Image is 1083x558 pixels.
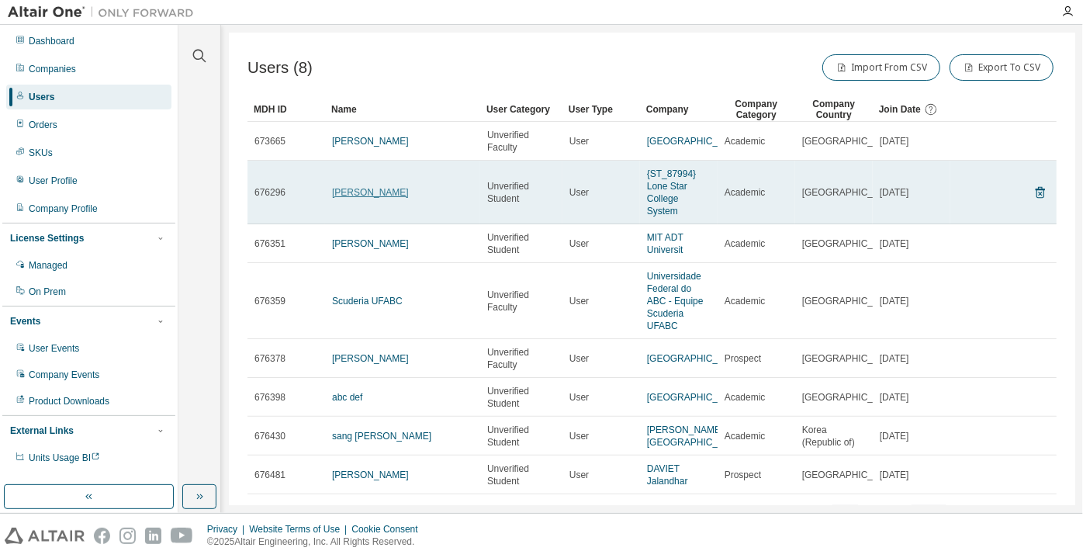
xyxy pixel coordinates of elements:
[647,168,696,217] a: {ST_87994} Lone Star College System
[29,175,78,187] div: User Profile
[487,289,555,314] span: Unverified Faculty
[764,505,860,525] span: Items per page
[29,395,109,407] div: Product Downloads
[332,470,409,480] a: [PERSON_NAME]
[487,463,555,487] span: Unverified Student
[29,286,66,298] div: On Prem
[725,135,766,147] span: Academic
[332,431,431,442] a: sang [PERSON_NAME]
[10,315,40,328] div: Events
[29,369,99,381] div: Company Events
[725,391,766,404] span: Academic
[171,528,193,544] img: youtube.svg
[647,271,704,331] a: Universidade Federal do ABC - Equipe Scuderia UFABC
[822,54,940,81] button: Import From CSV
[647,392,744,403] a: [GEOGRAPHIC_DATA]
[487,180,555,205] span: Unverified Student
[724,97,789,122] div: Company Category
[802,352,899,365] span: [GEOGRAPHIC_DATA]
[29,147,53,159] div: SKUs
[254,391,285,404] span: 676398
[880,430,909,442] span: [DATE]
[487,129,555,154] span: Unverified Faculty
[569,237,589,250] span: User
[487,346,555,371] span: Unverified Faculty
[119,528,136,544] img: instagram.svg
[29,63,76,75] div: Companies
[332,353,409,364] a: [PERSON_NAME]
[10,425,74,437] div: External Links
[10,232,84,244] div: License Settings
[647,136,744,147] a: [GEOGRAPHIC_DATA]
[569,186,589,199] span: User
[94,528,110,544] img: facebook.svg
[332,238,409,249] a: [PERSON_NAME]
[725,295,766,307] span: Academic
[29,203,98,215] div: Company Profile
[880,186,909,199] span: [DATE]
[802,424,866,449] span: Korea (Republic of)
[647,463,688,487] a: DAVIET Jalandhar
[874,505,947,525] span: Page n.
[5,528,85,544] img: altair_logo.svg
[725,430,766,442] span: Academic
[254,186,285,199] span: 676296
[569,430,589,442] span: User
[254,430,285,442] span: 676430
[29,91,54,103] div: Users
[802,295,899,307] span: [GEOGRAPHIC_DATA]
[486,97,556,122] div: User Category
[646,97,711,122] div: Company
[569,97,634,122] div: User Type
[331,97,474,122] div: Name
[802,186,899,199] span: [GEOGRAPHIC_DATA]
[647,425,744,448] a: [PERSON_NAME][GEOGRAPHIC_DATA]
[802,469,899,481] span: [GEOGRAPHIC_DATA]
[254,135,285,147] span: 673665
[332,187,409,198] a: [PERSON_NAME]
[254,352,285,365] span: 676378
[29,342,79,355] div: User Events
[207,535,427,549] p: © 2025 Altair Engineering, Inc. All Rights Reserved.
[880,391,909,404] span: [DATE]
[647,232,683,255] a: MIT ADT Universit
[950,54,1054,81] button: Export To CSV
[487,424,555,449] span: Unverified Student
[725,469,761,481] span: Prospect
[880,469,909,481] span: [DATE]
[332,392,362,403] a: abc def
[351,523,427,535] div: Cookie Consent
[569,135,589,147] span: User
[254,295,285,307] span: 676359
[29,259,67,272] div: Managed
[880,352,909,365] span: [DATE]
[487,231,555,256] span: Unverified Student
[29,35,74,47] div: Dashboard
[247,59,313,77] span: Users (8)
[332,136,409,147] a: [PERSON_NAME]
[254,469,285,481] span: 676481
[725,352,761,365] span: Prospect
[647,353,744,364] a: [GEOGRAPHIC_DATA]
[569,295,589,307] span: User
[802,135,899,147] span: [GEOGRAPHIC_DATA]
[802,391,899,404] span: [GEOGRAPHIC_DATA]
[725,237,766,250] span: Academic
[29,119,57,131] div: Orders
[332,296,403,307] a: Scuderia UFABC
[880,295,909,307] span: [DATE]
[487,385,555,410] span: Unverified Student
[569,391,589,404] span: User
[880,135,909,147] span: [DATE]
[801,97,867,122] div: Company Country
[802,237,899,250] span: [GEOGRAPHIC_DATA]
[254,237,285,250] span: 676351
[880,237,909,250] span: [DATE]
[569,469,589,481] span: User
[879,104,921,115] span: Join Date
[8,5,202,20] img: Altair One
[145,528,161,544] img: linkedin.svg
[569,352,589,365] span: User
[29,452,100,463] span: Units Usage BI
[924,102,938,116] svg: Date when the user was first added or directly signed up. If the user was deleted and later re-ad...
